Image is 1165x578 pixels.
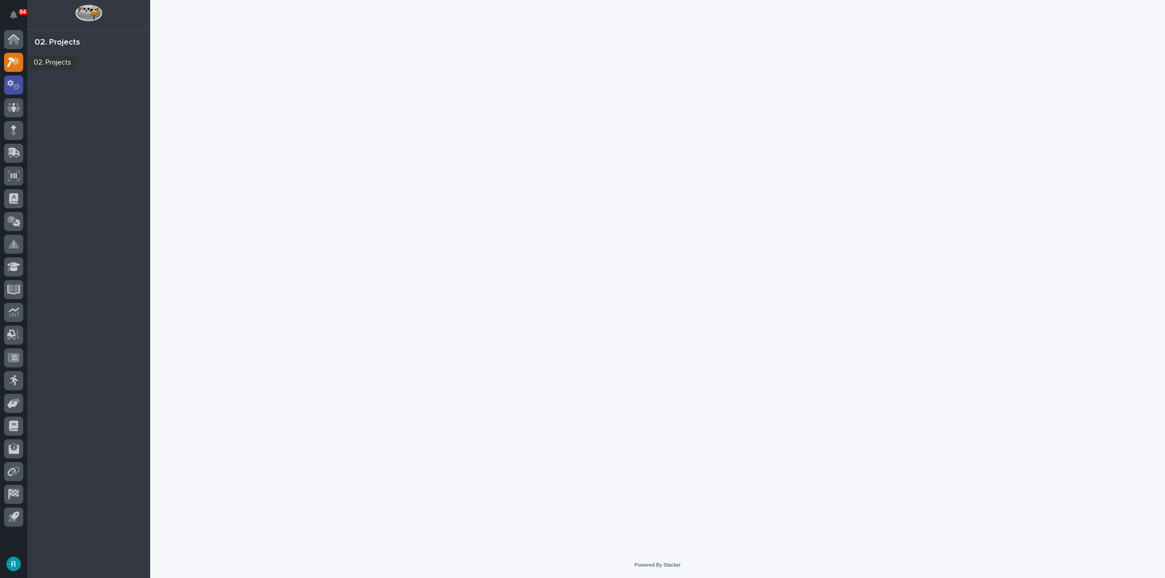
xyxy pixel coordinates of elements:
button: Notifications [4,5,23,25]
div: Notifications64 [11,11,23,25]
p: 64 [20,9,26,15]
img: Workspace Logo [75,5,102,21]
button: users-avatar [4,554,23,573]
a: Powered By Stacker [634,562,680,568]
div: 02. Projects [35,38,80,48]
